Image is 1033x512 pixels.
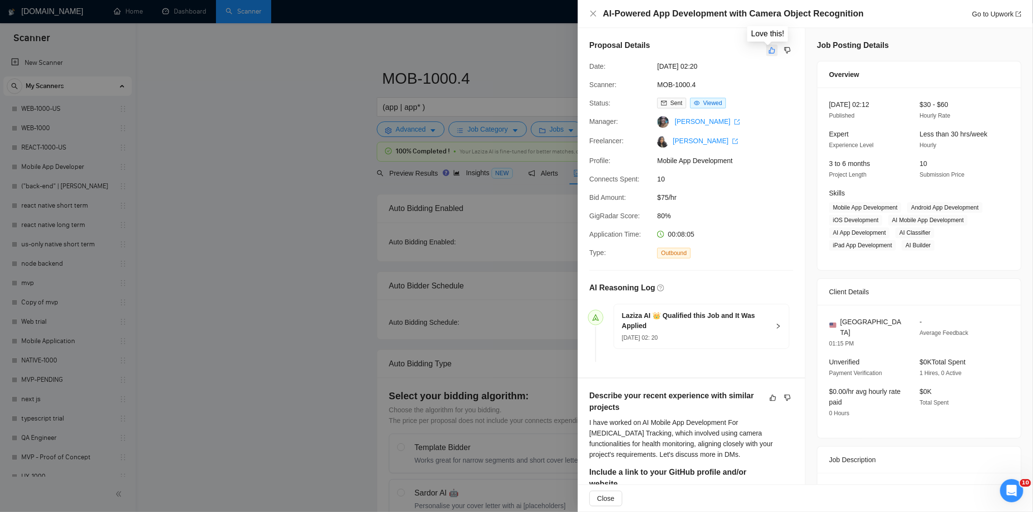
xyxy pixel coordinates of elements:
div: Love this! [751,29,784,38]
span: Profile: [589,157,611,165]
span: like [769,46,775,54]
img: 🇺🇸 [830,322,836,329]
span: dislike [784,46,791,54]
span: export [734,119,740,125]
span: clock-circle [657,231,664,238]
span: 00:08:05 [668,230,694,238]
span: Manager: [589,118,618,125]
iframe: Intercom live chat [1000,479,1023,502]
span: - [920,318,922,326]
span: Hourly [920,142,937,149]
span: AI Builder [902,240,935,251]
span: 10 [920,160,927,167]
span: 3 to 6 months [829,160,870,167]
span: [DATE] 02: 20 [622,334,658,341]
span: Submission Price [920,171,965,178]
span: AI App Development [829,227,890,238]
span: 1 Hires, 0 Active [920,370,962,376]
h5: Laziza AI 👑 Qualified this Job and It Was Applied [622,311,770,331]
h5: Include a link to your GitHub profile and/or website [589,467,763,490]
span: Expert [829,130,848,138]
a: [PERSON_NAME] export [675,118,740,125]
span: $75/hr [657,192,802,203]
img: c1tVSLj7g2lWAUoP0SlF5Uc3sF-mX_5oUy1bpRwdjeJdaqr6fmgyBSaHQw-pkKnEHN [657,136,669,148]
span: send [592,314,599,321]
span: Less than 30 hrs/week [920,130,987,138]
span: dislike [784,394,791,402]
h5: Proposal Details [589,40,650,51]
span: like [770,394,776,402]
h5: AI Reasoning Log [589,282,655,294]
span: Outbound [657,248,691,258]
span: [DATE] 02:20 [657,61,802,72]
span: Published [829,112,855,119]
span: 0 Hours [829,410,849,417]
span: Mobile App Development [829,202,901,213]
span: iOS Development [829,215,882,226]
span: 10 [1020,479,1031,487]
span: GigRadar Score: [589,212,640,220]
a: Go to Upworkexport [972,10,1021,18]
span: 80% [657,211,802,221]
span: Freelancer: [589,137,624,145]
div: Job Description [829,447,1009,473]
span: export [1016,11,1021,17]
span: right [775,323,781,329]
button: dislike [782,392,793,404]
a: [PERSON_NAME] export [673,137,738,145]
span: Connects Spent: [589,175,640,183]
span: Android App Development [907,202,982,213]
span: Hourly Rate [920,112,950,119]
span: Application Time: [589,230,641,238]
span: MOB-1000.4 [657,79,802,90]
span: question-circle [657,285,664,291]
span: AI Classifier [895,227,934,238]
span: Project Length [829,171,866,178]
span: Status: [589,99,611,107]
span: $30 - $60 [920,101,948,108]
span: Close [597,493,615,504]
span: Date: [589,62,605,70]
span: Skills [829,189,845,197]
span: $0.00/hr avg hourly rate paid [829,388,901,406]
span: Payment Verification [829,370,882,376]
span: $0K Total Spent [920,358,966,366]
div: I have worked on AI Mobile App Development For [MEDICAL_DATA] Tracking, which involved using came... [589,417,793,460]
span: Unverified [829,358,860,366]
span: 01:15 PM [829,340,854,347]
span: Mobile App Development [657,155,802,166]
span: Type: [589,249,606,256]
span: Bid Amount: [589,194,626,201]
button: like [767,392,779,404]
div: Client Details [829,279,1009,305]
span: [DATE] 02:12 [829,101,869,108]
button: dislike [782,45,793,56]
button: Close [589,491,622,506]
span: Viewed [703,100,722,106]
span: AI Mobile App Development [888,215,968,226]
span: Total Spent [920,399,949,406]
span: Average Feedback [920,330,969,336]
span: export [732,138,738,144]
h5: Describe your recent experience with similar projects [589,390,763,413]
span: mail [661,100,667,106]
h5: Job Posting Details [817,40,889,51]
span: Scanner: [589,81,617,89]
span: 10 [657,174,802,184]
span: eye [694,100,700,106]
span: Overview [829,69,859,80]
span: iPad App Development [829,240,896,251]
button: Close [589,10,597,18]
button: like [766,45,778,56]
span: Experience Level [829,142,874,149]
h4: AI-Powered App Development with Camera Object Recognition [603,8,863,20]
span: $0K [920,388,932,395]
span: Sent [670,100,682,106]
span: [GEOGRAPHIC_DATA] [840,316,904,338]
span: close [589,10,597,17]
